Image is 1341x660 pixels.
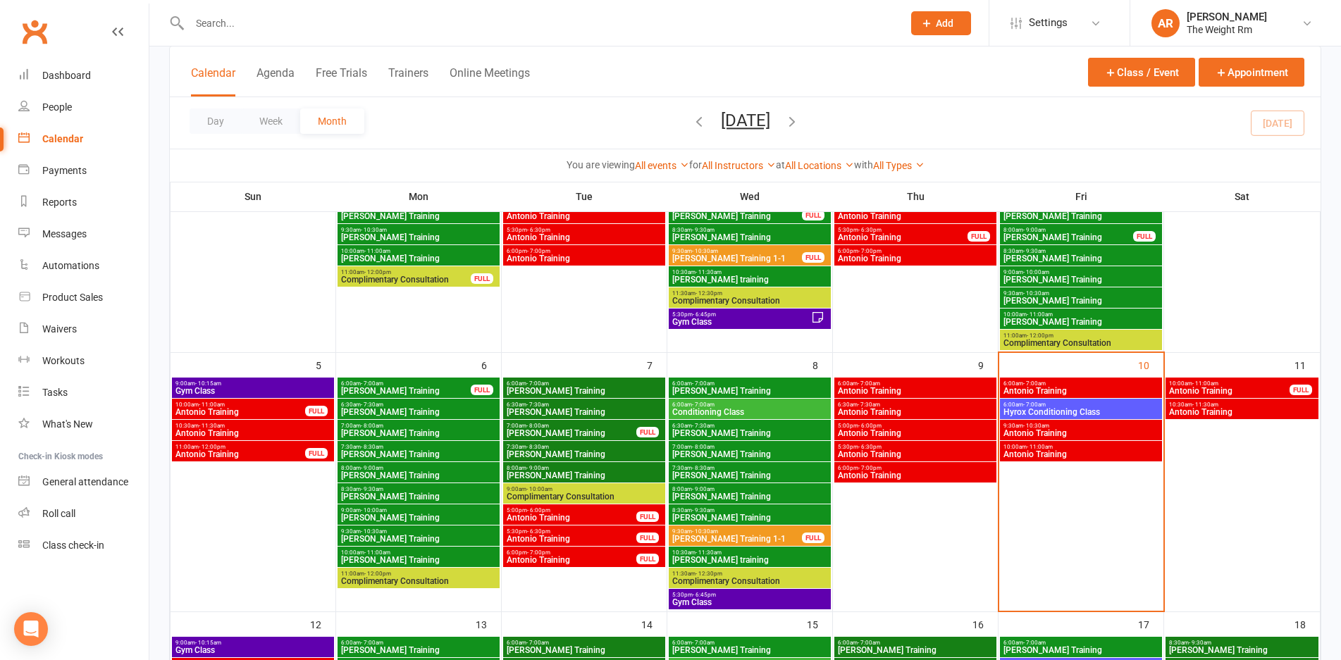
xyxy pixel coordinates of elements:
span: Hyrox Conditioning Class [1003,408,1159,416]
span: - 7:00pm [858,248,882,254]
div: 11 [1294,353,1320,376]
span: 10:00am [340,248,497,254]
a: General attendance kiosk mode [18,466,149,498]
span: - 9:00am [361,465,383,471]
span: - 11:00am [1027,444,1053,450]
span: 8:00am [340,465,497,471]
div: FULL [968,231,990,242]
div: 18 [1294,612,1320,635]
span: - 6:45pm [693,311,716,318]
span: 6:00pm [837,465,994,471]
a: Automations [18,250,149,282]
span: 7:00am [672,444,828,450]
span: 5:30pm [837,227,968,233]
span: [PERSON_NAME] Training [340,471,497,480]
a: Dashboard [18,60,149,92]
span: 6:00am [837,640,994,646]
span: [PERSON_NAME] Training [340,254,497,263]
span: - 7:00am [692,640,715,646]
span: - 7:00am [1023,380,1046,387]
span: [PERSON_NAME] Training [506,408,662,416]
div: Open Intercom Messenger [14,612,48,646]
span: Antonio Training [837,233,968,242]
span: Antonio Training [837,429,994,437]
span: - 7:30am [361,401,383,408]
span: [PERSON_NAME] Training [672,212,803,220]
span: 10:00am [1003,444,1159,450]
span: - 7:00am [526,380,549,387]
div: FULL [305,448,328,459]
span: - 10:30am [1023,290,1049,297]
span: 5:00pm [837,423,994,429]
span: - 6:30pm [527,528,550,535]
span: - 11:00am [364,248,390,254]
span: 9:30am [340,528,497,535]
a: People [18,92,149,123]
div: FULL [802,210,824,220]
span: - 12:00pm [199,444,225,450]
a: Workouts [18,345,149,377]
span: [PERSON_NAME] Training [340,387,471,395]
th: Tue [502,182,667,211]
span: Antonio Training [837,471,994,480]
button: Online Meetings [450,66,530,96]
span: Antonio Training [837,212,994,220]
span: Gym Class [672,598,828,606]
div: [PERSON_NAME] [1187,11,1267,23]
span: [PERSON_NAME] Training [506,450,662,459]
a: Product Sales [18,282,149,313]
div: Roll call [42,508,75,519]
span: 6:00am [340,380,471,387]
a: What's New [18,409,149,440]
span: Antonio Training [1168,408,1316,416]
button: Free Trials [316,66,367,96]
span: - 7:00am [692,380,715,387]
input: Search... [185,13,893,33]
div: 16 [972,612,998,635]
span: 11:30am [672,571,828,577]
span: [PERSON_NAME] Training [672,471,828,480]
strong: with [854,159,873,170]
span: Antonio Training [837,387,994,395]
span: 7:00am [340,423,497,429]
span: - 7:00am [526,640,549,646]
span: - 11:00am [199,401,225,408]
span: 9:30am [340,227,497,233]
button: Trainers [388,66,428,96]
div: People [42,101,72,113]
div: What's New [42,418,93,430]
span: - 12:30pm [696,290,722,297]
span: - 10:15am [195,380,221,387]
span: - 6:45pm [693,592,716,598]
span: - 11:30am [696,269,722,275]
span: - 8:00am [361,423,383,429]
span: 10:30am [672,269,828,275]
span: [PERSON_NAME] Training [340,429,497,437]
span: - 6:00pm [858,423,882,429]
span: [PERSON_NAME] Training [340,233,497,242]
span: - 7:30am [692,423,715,429]
span: Antonio Training [837,450,994,459]
span: - 12:30pm [696,571,722,577]
th: Mon [336,182,502,211]
span: - 10:30am [1023,423,1049,429]
span: Antonio Training [175,429,331,437]
span: Antonio Training [837,408,994,416]
button: Week [242,108,300,134]
div: Automations [42,260,99,271]
a: Tasks [18,377,149,409]
span: 10:00am [1003,311,1159,318]
span: Antonio Training [506,233,662,242]
span: - 10:30am [361,227,387,233]
button: Calendar [191,66,235,96]
span: Antonio Training [506,556,637,564]
span: - 10:00am [526,486,552,492]
span: 11:00am [175,444,306,450]
span: 5:30pm [506,227,662,233]
span: 7:00am [506,423,637,429]
th: Sat [1164,182,1321,211]
span: 7:30am [672,465,828,471]
span: Antonio Training [1003,387,1159,395]
th: Wed [667,182,833,211]
div: General attendance [42,476,128,487]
